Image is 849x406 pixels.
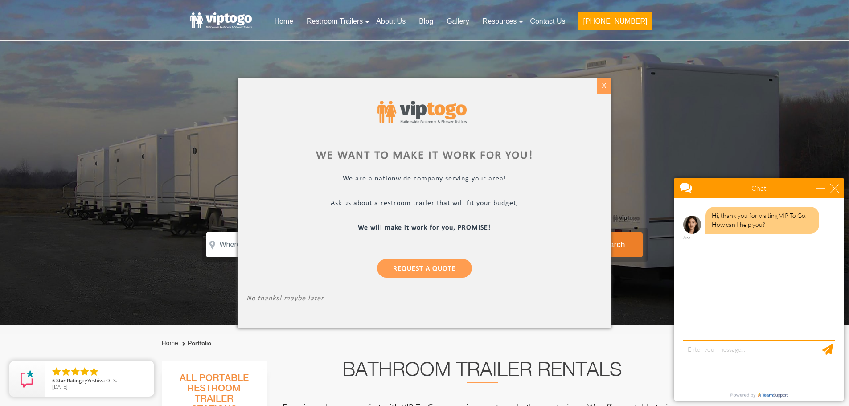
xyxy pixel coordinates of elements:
[358,224,491,231] b: We will make it work for you, PROMISE!
[79,366,90,377] li: 
[246,294,602,304] p: No thanks! maybe later
[377,258,472,277] a: Request a Quote
[246,174,602,185] p: We are a nationwide company serving your area!
[52,378,147,384] span: by
[246,199,602,209] p: Ask us about a restroom trailer that will fit your budget,
[70,366,81,377] li: 
[56,377,82,384] span: Star Rating
[52,377,55,384] span: 5
[669,172,849,406] iframe: Live Chat Box
[89,366,99,377] li: 
[87,377,117,384] span: Yeshiva Of S.
[377,101,467,123] img: viptogo logo
[597,78,611,94] div: X
[246,150,602,161] div: We want to make it work for you!
[51,366,62,377] li: 
[18,370,36,388] img: Review Rating
[61,366,71,377] li: 
[52,383,68,390] span: [DATE]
